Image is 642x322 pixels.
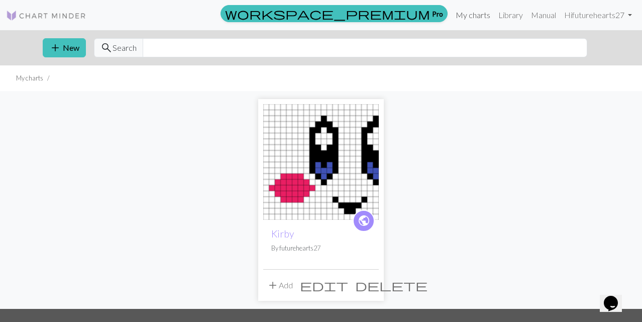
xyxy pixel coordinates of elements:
[300,278,348,292] span: edit
[494,5,527,25] a: Library
[271,244,371,253] p: By futurehearts27
[358,211,370,231] i: public
[600,282,632,312] iframe: chat widget
[452,5,494,25] a: My charts
[100,41,113,55] span: search
[263,156,379,166] a: Kirby
[6,10,86,22] img: Logo
[16,73,43,83] li: My charts
[355,278,427,292] span: delete
[296,276,352,295] button: Edit
[560,5,636,25] a: Hifuturehearts27
[271,228,294,239] a: Kirby
[221,5,448,22] a: Pro
[49,41,61,55] span: add
[113,42,137,54] span: Search
[225,7,430,21] span: workspace_premium
[358,213,370,228] span: public
[353,210,375,232] a: public
[267,278,279,292] span: add
[263,104,379,220] img: Kirby
[43,38,86,57] button: New
[263,276,296,295] button: Add
[352,276,431,295] button: Delete
[300,279,348,291] i: Edit
[527,5,560,25] a: Manual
